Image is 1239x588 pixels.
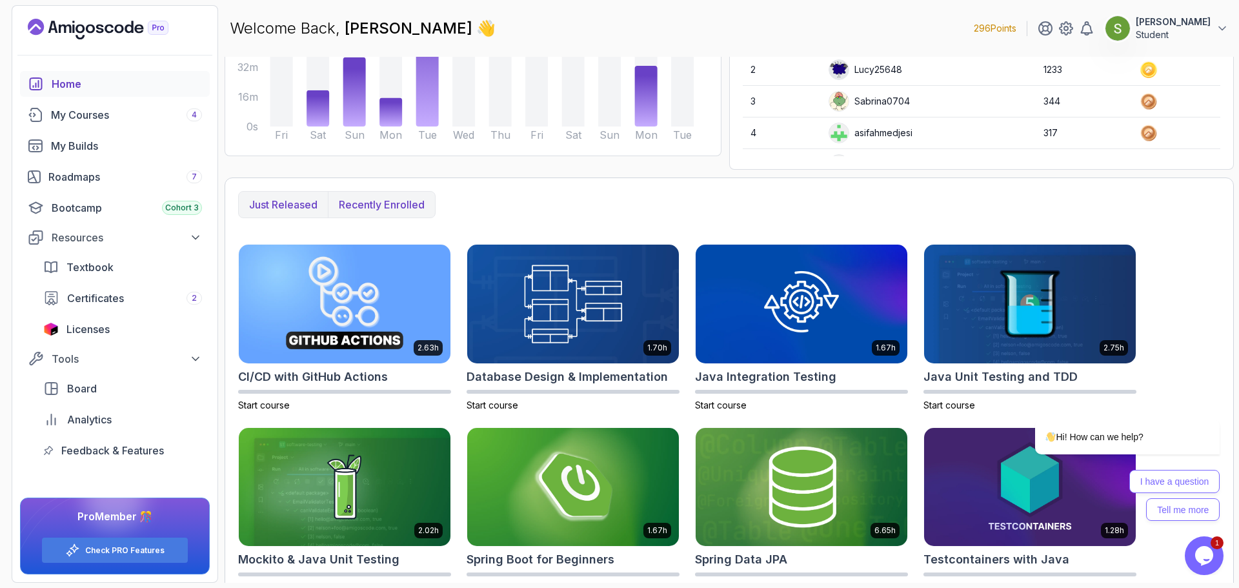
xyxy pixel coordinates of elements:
[467,368,668,386] h2: Database Design & Implementation
[874,525,896,536] p: 6.65h
[696,245,907,363] img: Java Integration Testing card
[673,128,692,141] tspan: Tue
[635,128,658,141] tspan: Mon
[829,154,885,175] div: amacut
[67,412,112,427] span: Analytics
[599,128,619,141] tspan: Sun
[695,368,836,386] h2: Java Integration Testing
[923,551,1069,569] h2: Testcontainers with Java
[61,443,164,458] span: Feedback & Features
[923,368,1078,386] h2: Java Unit Testing and TDD
[695,551,787,569] h2: Spring Data JPA
[66,259,114,275] span: Textbook
[1105,16,1130,41] img: user profile image
[530,128,543,141] tspan: Fri
[1136,15,1211,28] p: [PERSON_NAME]
[239,192,328,218] button: Just released
[974,22,1016,35] p: 296 Points
[41,537,188,563] button: Check PRO Features
[1105,525,1124,536] p: 1.28h
[474,15,499,41] span: 👋
[66,321,110,337] span: Licenses
[743,86,820,117] td: 3
[52,230,202,245] div: Resources
[876,343,896,353] p: 1.67h
[1036,54,1131,86] td: 1233
[230,18,496,39] p: Welcome Back,
[238,400,290,411] span: Start course
[43,323,59,336] img: jetbrains icon
[453,128,474,141] tspan: Wed
[35,407,210,432] a: analytics
[1185,536,1226,575] iframe: chat widget
[418,343,439,353] p: 2.63h
[20,347,210,370] button: Tools
[67,290,124,306] span: Certificates
[328,192,435,218] button: Recently enrolled
[829,91,910,112] div: Sabrina0704
[829,123,849,143] img: user profile image
[829,123,912,143] div: asifahmedjesi
[696,428,907,547] img: Spring Data JPA card
[743,54,820,86] td: 2
[35,438,210,463] a: feedback
[35,285,210,311] a: certificates
[238,90,258,103] tspan: 16m
[829,59,902,80] div: Lucy25648
[345,19,476,37] span: [PERSON_NAME]
[829,155,849,174] img: user profile image
[647,343,667,353] p: 1.70h
[67,381,97,396] span: Board
[52,351,202,367] div: Tools
[565,128,582,141] tspan: Sat
[467,244,680,412] a: Database Design & Implementation card1.70hDatabase Design & ImplementationStart course
[924,245,1136,363] img: Java Unit Testing and TDD card
[1036,86,1131,117] td: 344
[1136,28,1211,41] p: Student
[238,551,399,569] h2: Mockito & Java Unit Testing
[85,545,165,556] a: Check PRO Features
[238,368,388,386] h2: CI/CD with GitHub Actions
[310,128,327,141] tspan: Sat
[418,525,439,536] p: 2.02h
[1036,117,1131,149] td: 317
[239,428,450,547] img: Mockito & Java Unit Testing card
[829,60,849,79] img: default monster avatar
[923,244,1136,412] a: Java Unit Testing and TDD card2.75hJava Unit Testing and TDDStart course
[695,400,747,411] span: Start course
[994,303,1226,530] iframe: chat widget
[35,376,210,401] a: board
[20,226,210,249] button: Resources
[1105,15,1229,41] button: user profile image[PERSON_NAME]Student
[829,92,849,111] img: default monster avatar
[249,197,317,212] p: Just released
[490,128,510,141] tspan: Thu
[345,128,365,141] tspan: Sun
[239,245,450,363] img: CI/CD with GitHub Actions card
[192,293,197,303] span: 2
[743,149,820,181] td: 5
[923,400,975,411] span: Start course
[467,245,679,363] img: Database Design & Implementation card
[237,61,258,74] tspan: 32m
[379,128,402,141] tspan: Mon
[247,120,258,133] tspan: 0s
